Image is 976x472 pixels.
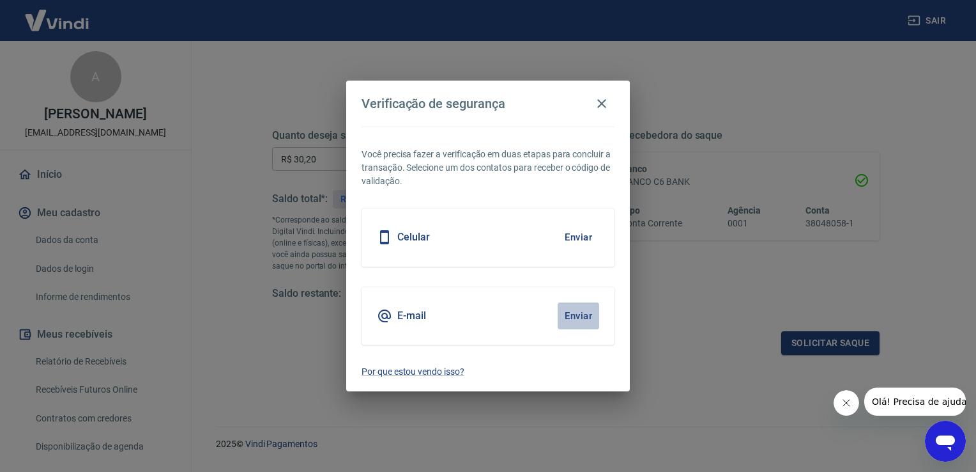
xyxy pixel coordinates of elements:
[362,365,614,379] a: Por que estou vendo isso?
[362,96,505,111] h4: Verificação de segurança
[864,388,966,416] iframe: Mensagem da empresa
[558,224,599,251] button: Enviar
[362,148,614,188] p: Você precisa fazer a verificação em duas etapas para concluir a transação. Selecione um dos conta...
[925,421,966,462] iframe: Botão para abrir a janela de mensagens
[558,303,599,329] button: Enviar
[397,231,430,244] h5: Celular
[834,390,859,416] iframe: Fechar mensagem
[8,9,107,19] span: Olá! Precisa de ajuda?
[397,310,426,322] h5: E-mail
